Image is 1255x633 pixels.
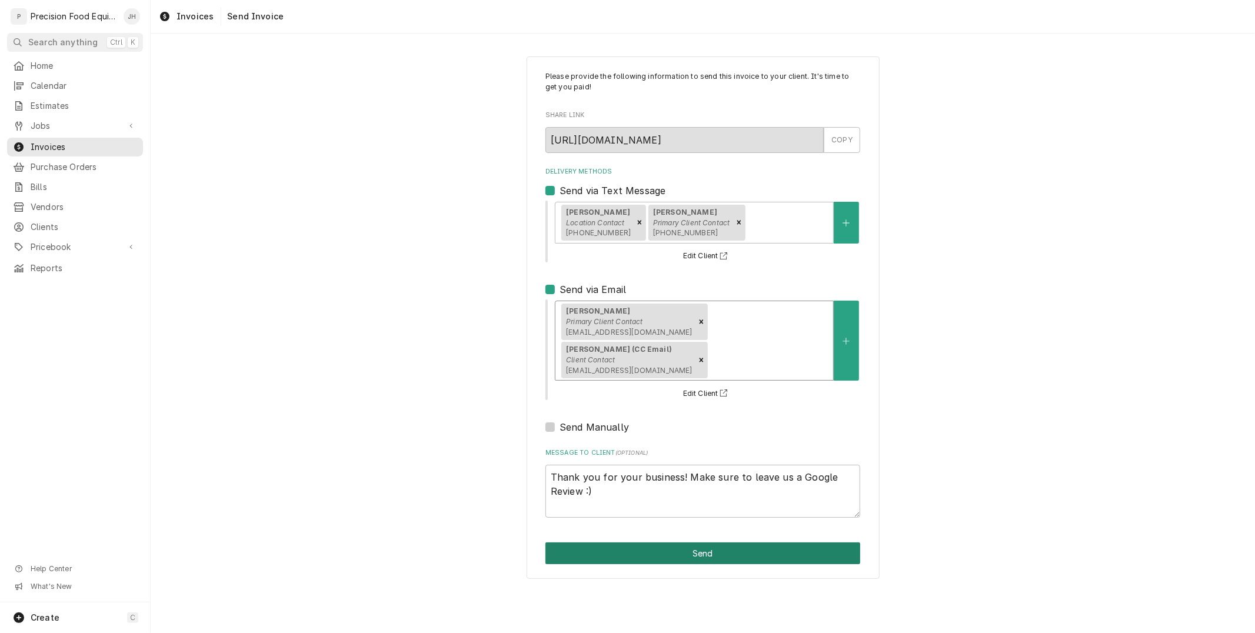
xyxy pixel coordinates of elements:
a: Invoices [7,138,143,156]
label: Share Link [545,111,860,120]
button: COPY [824,127,860,153]
span: [EMAIL_ADDRESS][DOMAIN_NAME] [566,366,692,375]
label: Send via Email [560,282,626,296]
div: Button Group Row [545,542,860,564]
em: Location Contact [566,218,625,227]
div: Remove [object Object] [695,304,708,340]
strong: [PERSON_NAME] (CC Email) [566,345,672,354]
label: Message to Client [545,448,860,458]
span: Reports [31,262,137,274]
div: Message to Client [545,448,860,518]
span: What's New [31,582,136,591]
button: Edit Client [681,249,733,264]
span: Ctrl [110,38,122,47]
a: Reports [7,259,143,278]
a: Home [7,56,143,75]
svg: Create New Contact [843,337,850,345]
textarea: Thank you for your business! Make sure to leave us a Google Review :) [545,465,860,518]
a: Go to Pricebook [7,238,143,256]
div: Button Group [545,542,860,564]
span: Bills [31,181,137,193]
span: Send Invoice [224,11,284,22]
label: Send via Text Message [560,184,665,198]
span: Estimates [31,100,137,112]
label: Delivery Methods [545,167,860,176]
span: K [131,38,135,47]
div: Remove [object Object] [733,205,745,241]
a: Go to Jobs [7,116,143,135]
span: C [130,613,135,622]
button: Edit Client [681,387,733,401]
span: Pricebook [31,241,119,253]
span: [PHONE_NUMBER] [566,228,631,237]
a: Vendors [7,198,143,216]
span: [PHONE_NUMBER] [653,228,718,237]
div: Remove [object Object] [695,342,708,378]
span: Help Center [31,564,136,574]
span: Vendors [31,201,137,213]
div: Delivery Methods [545,167,860,434]
a: Calendar [7,76,143,95]
div: Invoice Send Form [545,71,860,518]
em: Primary Client Contact [566,317,643,326]
a: Go to Help Center [7,561,143,577]
svg: Create New Contact [843,219,850,227]
span: [EMAIL_ADDRESS][DOMAIN_NAME] [566,328,692,337]
em: Client Contact [566,355,615,364]
span: Create [31,612,59,622]
button: Create New Contact [834,301,858,381]
div: Remove [object Object] [633,205,646,241]
span: Home [31,60,137,72]
span: Clients [31,221,137,233]
p: Please provide the following information to send this invoice to your client. It's time to get yo... [545,71,860,93]
strong: [PERSON_NAME] [566,208,630,216]
span: Jobs [31,120,119,132]
span: Search anything [28,36,98,48]
strong: [PERSON_NAME] [653,208,717,216]
a: Invoices [154,7,218,26]
strong: [PERSON_NAME] [566,306,630,315]
a: Bills [7,178,143,196]
div: Precision Food Equipment LLC [31,11,117,22]
button: Send [545,542,860,564]
button: Create New Contact [834,202,858,244]
a: Clients [7,218,143,236]
div: Share Link [545,111,860,152]
label: Send Manually [560,420,629,434]
a: Go to What's New [7,578,143,595]
div: JH [124,8,140,25]
em: Primary Client Contact [653,218,730,227]
span: Purchase Orders [31,161,137,173]
div: Jason Hertel's Avatar [124,8,140,25]
div: Invoice Send [527,56,880,579]
a: Purchase Orders [7,158,143,176]
span: Calendar [31,80,137,92]
span: Invoices [177,11,214,22]
div: P [11,8,27,25]
button: Search anythingCtrlK [7,33,143,52]
a: Estimates [7,96,143,115]
span: ( optional ) [615,449,648,456]
span: Invoices [31,141,137,153]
